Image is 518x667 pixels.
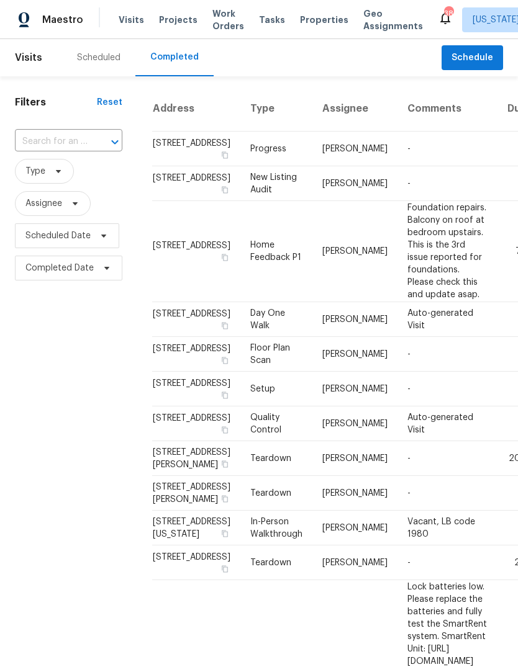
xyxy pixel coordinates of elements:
div: 38 [444,7,453,20]
td: [STREET_ADDRESS] [152,372,240,406]
button: Copy Address [219,355,230,366]
th: Comments [398,86,498,132]
button: Copy Address [219,150,230,161]
span: Properties [300,14,348,26]
div: Scheduled [77,51,120,64]
td: - [398,476,498,511]
span: Schedule [452,50,493,66]
span: Assignee [25,197,62,210]
td: [PERSON_NAME] [312,166,398,201]
button: Copy Address [219,563,230,575]
button: Copy Address [219,252,230,263]
td: [STREET_ADDRESS][US_STATE] [152,511,240,545]
span: Tasks [259,16,285,24]
button: Copy Address [219,459,230,470]
span: Scheduled Date [25,230,91,242]
td: Vacant, LB code 1980 [398,511,498,545]
td: [PERSON_NAME] [312,337,398,372]
td: [STREET_ADDRESS] [152,302,240,337]
div: Completed [150,51,199,63]
td: [STREET_ADDRESS] [152,406,240,441]
td: - [398,545,498,580]
button: Copy Address [219,390,230,401]
button: Copy Address [219,528,230,539]
td: [STREET_ADDRESS][PERSON_NAME] [152,441,240,476]
td: [STREET_ADDRESS] [152,132,240,166]
span: Completed Date [25,262,94,274]
td: Teardown [240,476,312,511]
th: Assignee [312,86,398,132]
button: Copy Address [219,320,230,331]
td: Progress [240,132,312,166]
button: Copy Address [219,493,230,504]
td: [PERSON_NAME] [312,511,398,545]
th: Type [240,86,312,132]
td: - [398,337,498,372]
td: [PERSON_NAME] [312,441,398,476]
button: Open [106,133,124,151]
input: Search for an address... [15,132,88,151]
td: Foundation repairs. Balcony on roof at bedroom upstairs. This is the 3rd issue reported for found... [398,201,498,302]
td: Quality Control [240,406,312,441]
td: [PERSON_NAME] [312,201,398,302]
td: [STREET_ADDRESS] [152,166,240,201]
button: Copy Address [219,424,230,436]
td: [PERSON_NAME] [312,372,398,406]
td: Home Feedback P1 [240,201,312,302]
div: Reset [97,96,122,109]
td: Auto-generated Visit [398,406,498,441]
td: Floor Plan Scan [240,337,312,372]
td: [PERSON_NAME] [312,545,398,580]
td: In-Person Walkthrough [240,511,312,545]
td: - [398,132,498,166]
button: Copy Address [219,184,230,195]
span: Work Orders [212,7,244,32]
th: Address [152,86,240,132]
td: [PERSON_NAME] [312,132,398,166]
td: [PERSON_NAME] [312,476,398,511]
td: [STREET_ADDRESS][PERSON_NAME] [152,476,240,511]
span: Geo Assignments [363,7,423,32]
td: [STREET_ADDRESS] [152,201,240,302]
td: - [398,441,498,476]
td: [STREET_ADDRESS] [152,545,240,580]
td: [PERSON_NAME] [312,406,398,441]
td: Teardown [240,441,312,476]
td: Day One Walk [240,302,312,337]
td: - [398,166,498,201]
button: Schedule [442,45,503,71]
td: Teardown [240,545,312,580]
td: Setup [240,372,312,406]
td: Auto-generated Visit [398,302,498,337]
span: Projects [159,14,198,26]
span: Type [25,165,45,177]
td: [PERSON_NAME] [312,302,398,337]
td: [STREET_ADDRESS] [152,337,240,372]
h1: Filters [15,96,97,109]
span: Visits [119,14,144,26]
td: New Listing Audit [240,166,312,201]
span: Visits [15,44,42,71]
span: Maestro [42,14,83,26]
td: - [398,372,498,406]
